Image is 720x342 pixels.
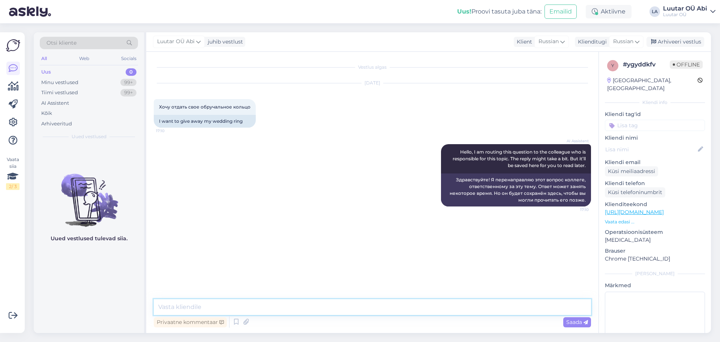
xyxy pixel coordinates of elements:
div: Vestlus algas [154,64,591,71]
div: 99+ [120,79,136,86]
div: Luutar OÜ [663,12,707,18]
a: Luutar OÜ AbiLuutar OÜ [663,6,715,18]
div: Luutar OÜ Abi [663,6,707,12]
div: AI Assistent [41,99,69,107]
div: 0 [126,68,136,76]
p: Märkmed [605,282,705,289]
span: 17:10 [561,207,589,212]
div: Küsi telefoninumbrit [605,187,665,197]
button: Emailid [544,5,577,19]
div: Kõik [41,110,52,117]
span: Russian [538,38,559,46]
span: y [611,63,614,68]
img: Askly Logo [6,38,20,53]
div: juhib vestlust [205,38,243,46]
div: LA [649,6,660,17]
div: Tiimi vestlused [41,89,78,96]
span: 17:10 [156,128,184,134]
div: [DATE] [154,80,591,86]
div: [PERSON_NAME] [605,270,705,277]
span: Хочу отдать свое обручальное кольцо [159,104,250,110]
div: 99+ [120,89,136,96]
div: Küsi meiliaadressi [605,166,658,176]
a: [URL][DOMAIN_NAME] [605,209,664,215]
p: Vaata edasi ... [605,218,705,225]
p: [MEDICAL_DATA] [605,236,705,244]
div: Klienditugi [575,38,607,46]
p: Chrome [TECHNICAL_ID] [605,255,705,263]
div: Klient [514,38,532,46]
span: Luutar OÜ Abi [157,38,195,46]
div: Kliendi info [605,99,705,106]
input: Lisa nimi [605,145,696,154]
div: Web [78,54,91,63]
div: All [40,54,48,63]
span: Russian [613,38,633,46]
span: Hello, I am routing this question to the colleague who is responsible for this topic. The reply m... [453,149,587,168]
div: Privaatne kommentaar [154,317,227,327]
span: Uued vestlused [72,133,106,140]
p: Klienditeekond [605,200,705,208]
div: Uus [41,68,51,76]
p: Kliendi email [605,158,705,166]
div: I want to give away my wedding ring [154,115,256,128]
div: 2 / 3 [6,183,19,190]
div: Minu vestlused [41,79,78,86]
p: Operatsioonisüsteem [605,228,705,236]
span: Saada [566,319,588,325]
span: AI Assistent [561,138,589,144]
div: Socials [120,54,138,63]
p: Kliendi tag'id [605,110,705,118]
div: Arhiveeri vestlus [646,37,704,47]
p: Brauser [605,247,705,255]
span: Offline [670,60,703,69]
p: Uued vestlused tulevad siia. [51,235,127,243]
div: [GEOGRAPHIC_DATA], [GEOGRAPHIC_DATA] [607,77,697,92]
p: Kliendi telefon [605,179,705,187]
b: Uus! [457,8,471,15]
img: No chats [34,160,144,228]
div: Proovi tasuta juba täna: [457,7,541,16]
input: Lisa tag [605,120,705,131]
div: Здравствуйте! Я перенаправляю этот вопрос коллеге, ответственному за эту тему. Ответ может занять... [441,173,591,206]
div: Aktiivne [586,5,631,18]
p: Kliendi nimi [605,134,705,142]
div: Vaata siia [6,156,19,190]
div: # ygyddkfv [623,60,670,69]
div: Arhiveeritud [41,120,72,128]
span: Otsi kliente [46,39,76,47]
